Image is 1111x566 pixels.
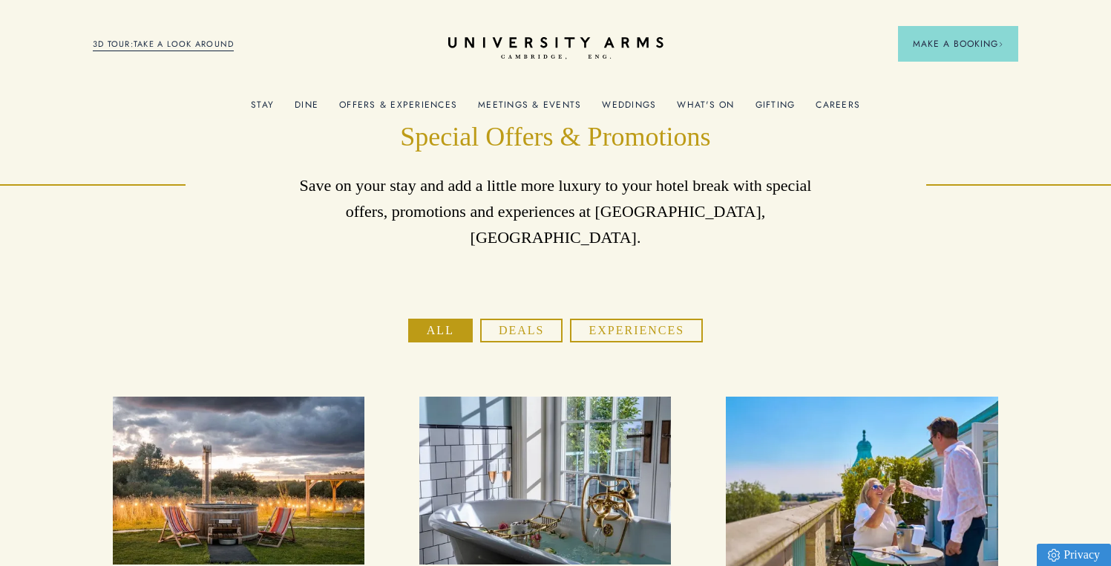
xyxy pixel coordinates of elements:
a: Meetings & Events [478,100,581,119]
span: Make a Booking [913,37,1003,51]
a: 3D TOUR:TAKE A LOOK AROUND [93,38,235,51]
img: Arrow icon [998,42,1003,47]
a: Stay [251,100,274,119]
button: Make a BookingArrow icon [898,26,1018,62]
a: Privacy [1037,544,1111,566]
a: Home [448,37,663,60]
a: Dine [295,100,318,119]
a: What's On [677,100,734,119]
a: Careers [816,100,860,119]
img: image-a678a3d208f2065fc5890bd5da5830c7877c1e53-3983x2660-jpg [419,397,671,565]
a: Offers & Experiences [339,100,457,119]
a: Gifting [756,100,796,119]
button: All [408,319,473,342]
h1: Special Offers & Promotions [278,120,833,155]
button: Experiences [570,319,703,342]
img: Privacy [1048,549,1060,562]
button: Deals [480,319,563,342]
p: Save on your stay and add a little more luxury to your hotel break with special offers, promotion... [278,172,833,251]
a: Weddings [602,100,656,119]
img: image-1171400894a375d9a931a68ffa7fe4bcc321ad3f-2200x1300-jpg [113,397,364,565]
